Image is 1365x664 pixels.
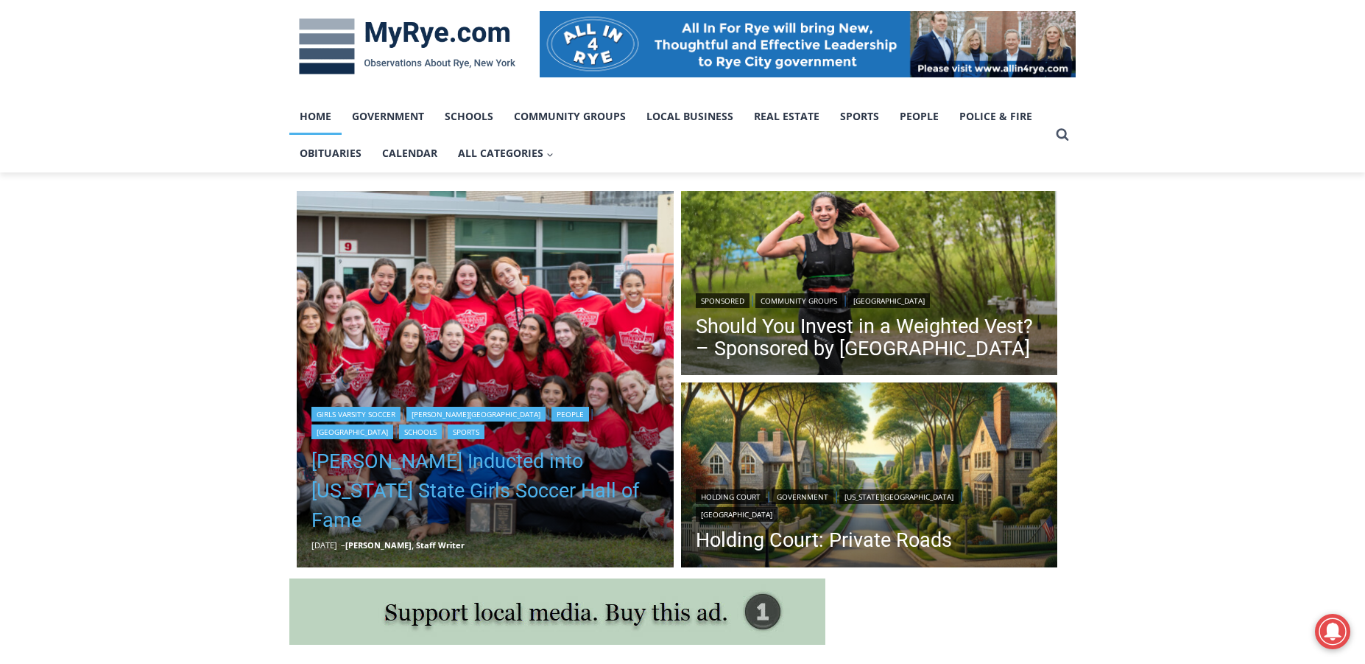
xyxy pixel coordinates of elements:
[504,98,636,135] a: Community Groups
[289,98,342,135] a: Home
[839,489,959,504] a: [US_STATE][GEOGRAPHIC_DATA]
[372,135,448,172] a: Calendar
[889,98,949,135] a: People
[297,191,674,568] a: Read More Rich Savage Inducted into New York State Girls Soccer Hall of Fame
[311,539,337,551] time: [DATE]
[551,407,589,422] a: People
[152,92,216,176] div: "the precise, almost orchestrated movements of cutting and assembling sushi and [PERSON_NAME] mak...
[755,293,842,308] a: Community Groups
[289,8,525,85] img: MyRye.com
[385,147,682,180] span: Intern @ [DOMAIN_NAME]
[1,148,148,184] a: Open Tues. - Sun. [PHONE_NUMBER]
[311,447,659,535] a: [PERSON_NAME] Inducted into [US_STATE] State Girls Soccer Hall of Fame
[696,489,766,504] a: Holding Court
[311,407,401,422] a: Girls Varsity Soccer
[372,1,696,143] div: "[PERSON_NAME] and I covered the [DATE] Parade, which was a really eye opening experience as I ha...
[848,293,930,308] a: [GEOGRAPHIC_DATA]
[399,424,442,439] a: Schools
[681,191,1058,380] a: Read More Should You Invest in a Weighted Vest? – Sponsored by White Plains Hospital
[696,293,749,308] a: Sponsored
[342,98,434,135] a: Government
[4,152,144,208] span: Open Tues. - Sun. [PHONE_NUMBER]
[297,191,674,568] img: (PHOTO: The 2025 Rye Girls Soccer Team surrounding Head Coach Rich Savage after his induction int...
[448,135,564,172] button: Child menu of All Categories
[772,489,833,504] a: Government
[681,191,1058,380] img: (PHOTO: Runner with a weighted vest. Contributed.)
[636,98,744,135] a: Local Business
[434,98,504,135] a: Schools
[354,143,713,184] a: Intern @ [DOMAIN_NAME]
[289,579,825,645] img: support local media, buy this ad
[311,424,393,439] a: [GEOGRAPHIC_DATA]
[681,382,1058,571] a: Read More Holding Court: Private Roads
[540,11,1076,77] img: All in for Rye
[696,529,1043,551] a: Holding Court: Private Roads
[696,290,1043,308] div: | |
[406,407,546,422] a: [PERSON_NAME][GEOGRAPHIC_DATA]
[341,539,345,551] span: –
[681,382,1058,571] img: DALLE 2025-09-08 Holding Court 2025-09-09 Private Roads
[696,486,1043,522] div: | | |
[696,315,1043,360] a: Should You Invest in a Weighted Vest? – Sponsored by [GEOGRAPHIC_DATA]
[289,135,372,172] a: Obituaries
[289,98,1049,172] nav: Primary Navigation
[744,98,830,135] a: Real Estate
[949,98,1043,135] a: Police & Fire
[345,539,465,551] a: [PERSON_NAME], Staff Writer
[311,404,659,439] div: | | | | |
[448,424,484,439] a: Sports
[1049,122,1076,148] button: View Search Form
[696,507,777,522] a: [GEOGRAPHIC_DATA]
[830,98,889,135] a: Sports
